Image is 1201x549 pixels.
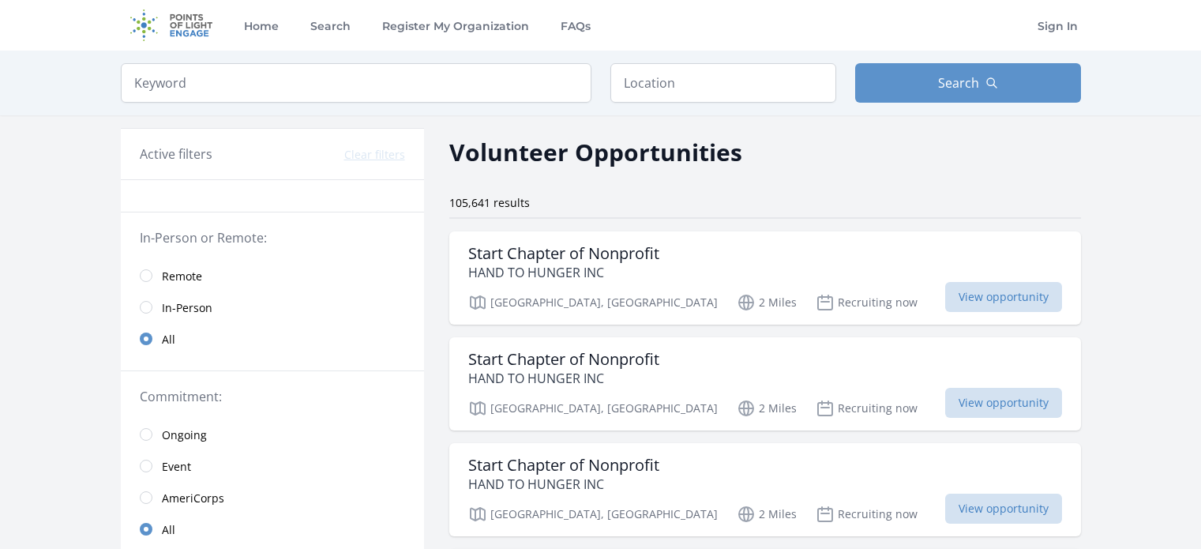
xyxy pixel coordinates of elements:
a: Start Chapter of Nonprofit HAND TO HUNGER INC [GEOGRAPHIC_DATA], [GEOGRAPHIC_DATA] 2 Miles Recrui... [449,337,1081,431]
p: [GEOGRAPHIC_DATA], [GEOGRAPHIC_DATA] [468,505,718,524]
h3: Start Chapter of Nonprofit [468,456,659,475]
span: 105,641 results [449,195,530,210]
p: [GEOGRAPHIC_DATA], [GEOGRAPHIC_DATA] [468,293,718,312]
a: Event [121,450,424,482]
p: HAND TO HUNGER INC [468,475,659,494]
span: View opportunity [945,282,1062,312]
h2: Volunteer Opportunities [449,134,742,170]
span: Event [162,459,191,475]
span: View opportunity [945,494,1062,524]
p: HAND TO HUNGER INC [468,263,659,282]
p: 2 Miles [737,505,797,524]
a: AmeriCorps [121,482,424,513]
button: Clear filters [344,147,405,163]
h3: Start Chapter of Nonprofit [468,244,659,263]
a: Remote [121,260,424,291]
a: All [121,323,424,355]
a: Start Chapter of Nonprofit HAND TO HUNGER INC [GEOGRAPHIC_DATA], [GEOGRAPHIC_DATA] 2 Miles Recrui... [449,231,1081,325]
legend: Commitment: [140,387,405,406]
a: Ongoing [121,419,424,450]
h3: Active filters [140,145,212,164]
p: Recruiting now [816,399,918,418]
span: View opportunity [945,388,1062,418]
span: All [162,522,175,538]
a: Start Chapter of Nonprofit HAND TO HUNGER INC [GEOGRAPHIC_DATA], [GEOGRAPHIC_DATA] 2 Miles Recrui... [449,443,1081,536]
p: 2 Miles [737,399,797,418]
p: Recruiting now [816,293,918,312]
h3: Start Chapter of Nonprofit [468,350,659,369]
span: All [162,332,175,348]
span: Search [938,73,979,92]
a: In-Person [121,291,424,323]
input: Keyword [121,63,591,103]
p: HAND TO HUNGER INC [468,369,659,388]
legend: In-Person or Remote: [140,228,405,247]
span: AmeriCorps [162,491,224,506]
p: Recruiting now [816,505,918,524]
p: [GEOGRAPHIC_DATA], [GEOGRAPHIC_DATA] [468,399,718,418]
span: Ongoing [162,427,207,443]
button: Search [855,63,1081,103]
a: All [121,513,424,545]
span: In-Person [162,300,212,316]
input: Location [610,63,836,103]
p: 2 Miles [737,293,797,312]
span: Remote [162,269,202,284]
